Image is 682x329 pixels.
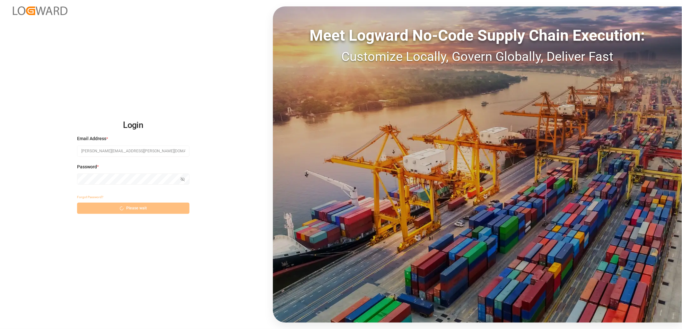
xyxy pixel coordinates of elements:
span: Password [77,164,97,170]
h2: Login [77,115,189,136]
input: Enter your email [77,146,189,157]
span: Email Address [77,135,106,142]
div: Customize Locally, Govern Globally, Deliver Fast [273,47,682,66]
div: Meet Logward No-Code Supply Chain Execution: [273,24,682,47]
img: Logward_new_orange.png [13,6,67,15]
